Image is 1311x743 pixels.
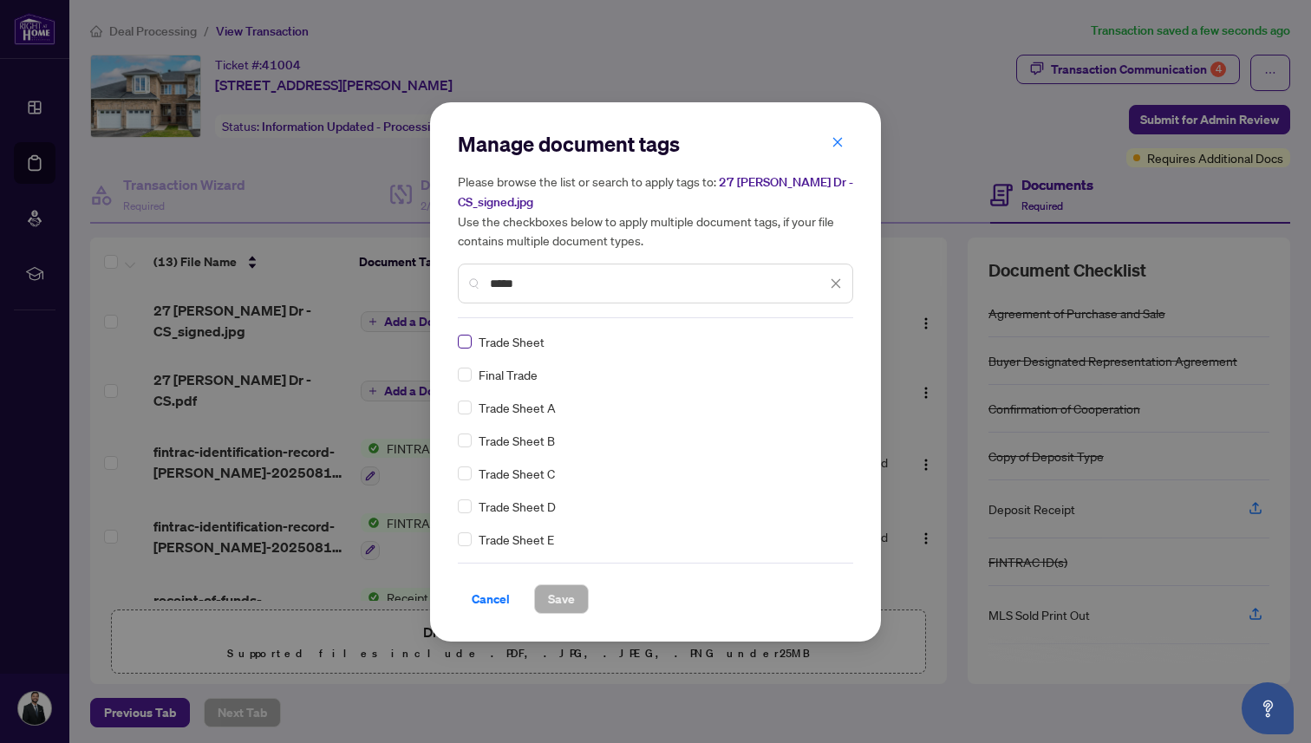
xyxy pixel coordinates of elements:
[458,130,853,158] h2: Manage document tags
[534,584,589,614] button: Save
[479,431,555,450] span: Trade Sheet B
[458,584,524,614] button: Cancel
[830,277,842,290] span: close
[479,398,556,417] span: Trade Sheet A
[479,365,538,384] span: Final Trade
[472,585,510,613] span: Cancel
[479,497,556,516] span: Trade Sheet D
[1242,682,1294,734] button: Open asap
[479,530,554,549] span: Trade Sheet E
[479,464,555,483] span: Trade Sheet C
[458,174,853,210] span: 27 [PERSON_NAME] Dr - CS_signed.jpg
[458,172,853,250] h5: Please browse the list or search to apply tags to: Use the checkboxes below to apply multiple doc...
[832,136,844,148] span: close
[479,332,545,351] span: Trade Sheet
